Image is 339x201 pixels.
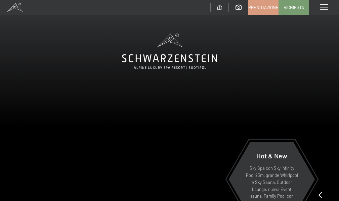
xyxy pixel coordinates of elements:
[279,0,308,14] a: Richiesta
[284,4,304,10] span: Richiesta
[249,0,278,14] a: Prenotazione
[248,4,279,10] span: Prenotazione
[256,152,287,160] span: Hot & New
